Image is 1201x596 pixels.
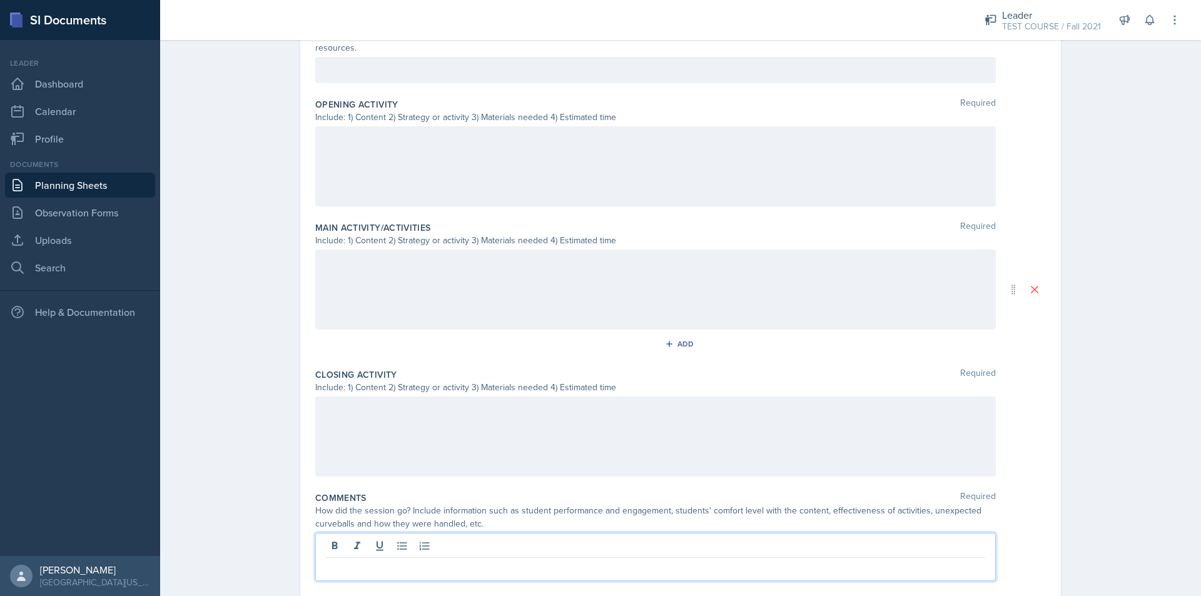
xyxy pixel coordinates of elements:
[960,492,996,504] span: Required
[661,335,701,353] button: Add
[667,339,694,349] div: Add
[5,58,155,69] div: Leader
[5,300,155,325] div: Help & Documentation
[315,368,397,381] label: Closing Activity
[5,126,155,151] a: Profile
[5,71,155,96] a: Dashboard
[40,563,150,576] div: [PERSON_NAME]
[315,492,367,504] label: Comments
[5,255,155,280] a: Search
[315,381,996,394] div: Include: 1) Content 2) Strategy or activity 3) Materials needed 4) Estimated time
[5,173,155,198] a: Planning Sheets
[1002,20,1101,33] div: TEST COURSE / Fall 2021
[5,228,155,253] a: Uploads
[960,221,996,234] span: Required
[315,504,996,530] div: How did the session go? Include information such as student performance and engagement, students'...
[960,98,996,111] span: Required
[315,98,398,111] label: Opening Activity
[5,200,155,225] a: Observation Forms
[5,99,155,124] a: Calendar
[315,28,996,54] div: What action plan will you give the students before they leave the session? Think through WHAT con...
[40,576,150,588] div: [GEOGRAPHIC_DATA][US_STATE] in [GEOGRAPHIC_DATA]
[315,221,430,234] label: Main Activity/Activities
[960,368,996,381] span: Required
[315,111,996,124] div: Include: 1) Content 2) Strategy or activity 3) Materials needed 4) Estimated time
[5,159,155,170] div: Documents
[1002,8,1101,23] div: Leader
[315,234,996,247] div: Include: 1) Content 2) Strategy or activity 3) Materials needed 4) Estimated time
